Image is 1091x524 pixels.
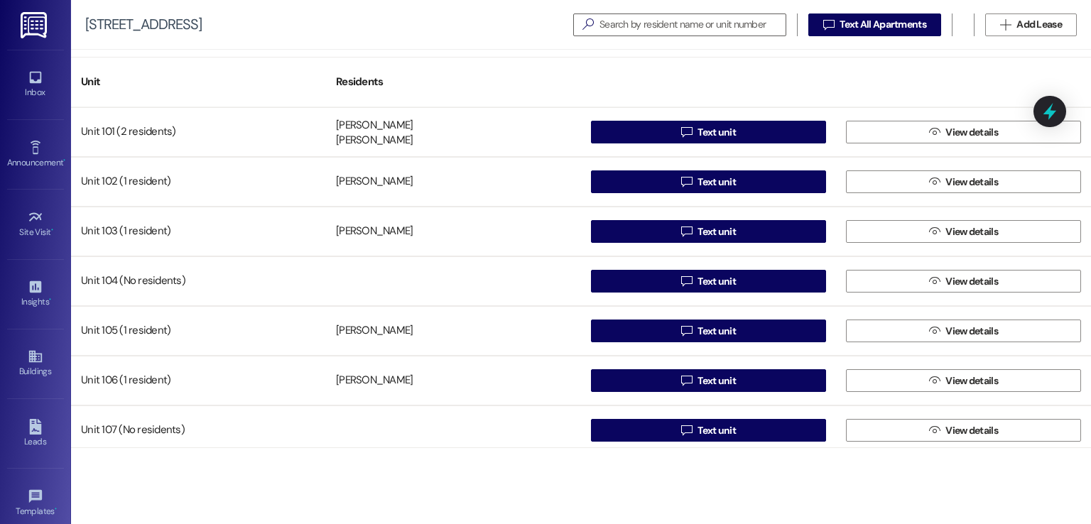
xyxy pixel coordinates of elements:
i:  [681,425,692,436]
span: View details [945,224,998,239]
div: Unit 105 (1 resident) [71,317,326,345]
button: Text unit [591,419,826,442]
span: View details [945,373,998,388]
span: • [63,155,65,165]
i:  [681,325,692,337]
div: Residents [326,65,581,99]
span: Text unit [698,224,736,239]
i:  [929,425,940,436]
i:  [929,375,940,386]
button: Text unit [591,220,826,243]
i:  [681,126,692,138]
span: View details [945,324,998,339]
span: Text unit [698,125,736,140]
div: Unit 104 (No residents) [71,267,326,295]
i:  [577,17,599,32]
span: Text All Apartments [840,17,926,32]
button: View details [846,121,1081,143]
button: View details [846,270,1081,293]
a: Buildings [7,344,64,383]
button: Text unit [591,270,826,293]
button: Text unit [591,320,826,342]
button: View details [846,369,1081,392]
i:  [929,325,940,337]
i:  [681,226,692,237]
button: Text unit [591,369,826,392]
button: View details [846,419,1081,442]
i:  [929,226,940,237]
img: ResiDesk Logo [21,12,50,38]
div: Unit 107 (No residents) [71,416,326,444]
div: [PERSON_NAME] [336,118,413,133]
div: Unit 102 (1 resident) [71,168,326,196]
span: • [55,504,57,514]
div: Unit [71,65,326,99]
i:  [929,126,940,138]
div: [STREET_ADDRESS] [85,17,202,32]
button: Text unit [591,121,826,143]
i:  [929,275,940,287]
i:  [681,275,692,287]
i:  [681,176,692,187]
div: Unit 103 (1 resident) [71,217,326,246]
input: Search by resident name or unit number [599,15,786,35]
button: Add Lease [985,13,1077,36]
span: View details [945,125,998,140]
span: • [49,295,51,305]
a: Insights • [7,275,64,313]
div: [PERSON_NAME] [336,175,413,190]
button: View details [846,320,1081,342]
span: Text unit [698,373,736,388]
span: • [51,225,53,235]
a: Site Visit • [7,205,64,244]
span: Text unit [698,324,736,339]
span: Add Lease [1016,17,1062,32]
span: Text unit [698,175,736,190]
button: Text All Apartments [808,13,941,36]
div: [PERSON_NAME] [336,373,413,388]
i:  [823,19,834,31]
div: [PERSON_NAME] [336,224,413,239]
span: View details [945,175,998,190]
button: View details [846,220,1081,243]
a: Inbox [7,65,64,104]
div: Unit 106 (1 resident) [71,366,326,395]
div: [PERSON_NAME] [336,324,413,339]
button: Text unit [591,170,826,193]
div: Unit 101 (2 residents) [71,118,326,146]
span: View details [945,423,998,438]
a: Leads [7,415,64,453]
span: Text unit [698,274,736,289]
a: Templates • [7,484,64,523]
div: [PERSON_NAME] [336,133,413,148]
i:  [1000,19,1011,31]
span: Text unit [698,423,736,438]
i:  [681,375,692,386]
i:  [929,176,940,187]
button: View details [846,170,1081,193]
span: View details [945,274,998,289]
